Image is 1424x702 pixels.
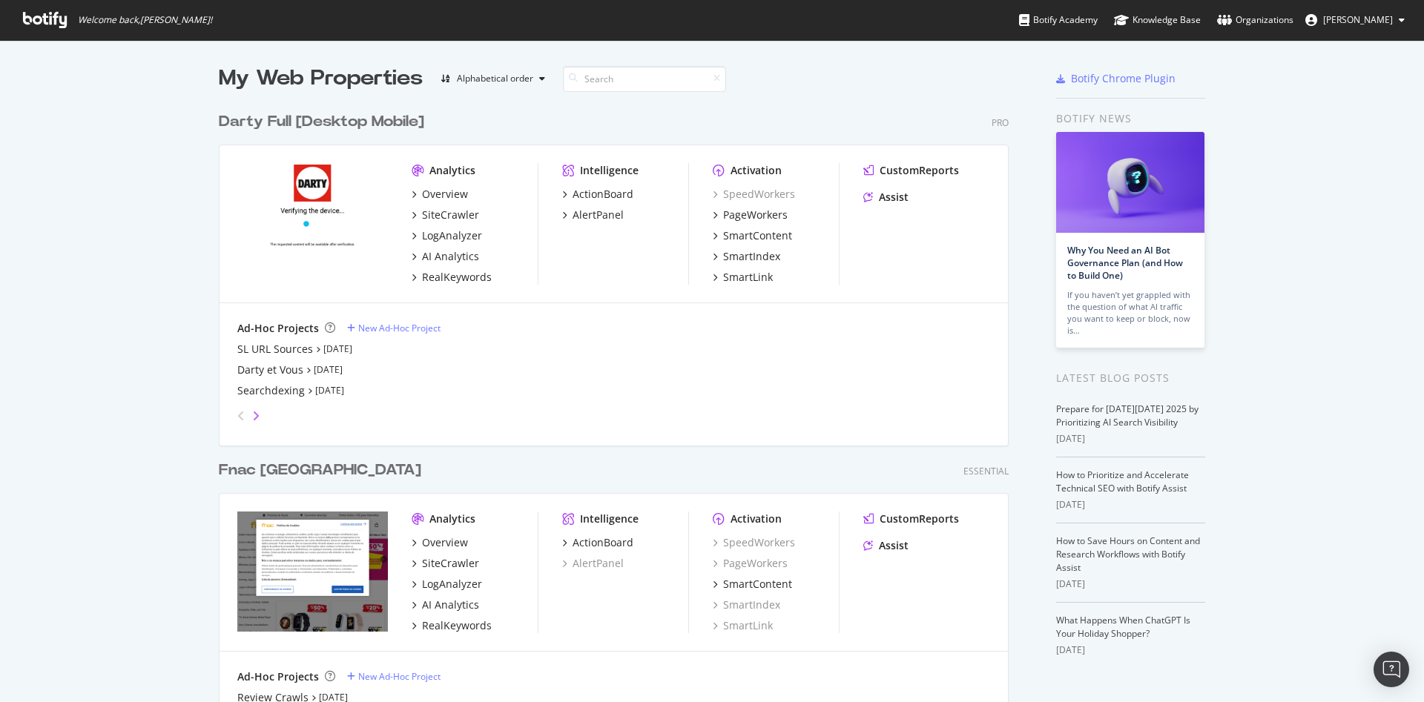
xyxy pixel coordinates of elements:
[429,163,475,178] div: Analytics
[880,511,959,526] div: CustomReports
[713,228,792,243] a: SmartContent
[1374,652,1409,687] div: Open Intercom Messenger
[42,24,73,36] div: v 4.0.25
[219,460,427,481] a: Fnac [GEOGRAPHIC_DATA]
[1067,289,1193,337] div: If you haven’t yet grappled with the question of what AI traffic you want to keep or block, now is…
[563,66,726,92] input: Search
[863,190,909,205] a: Assist
[879,538,909,553] div: Assist
[412,249,479,264] a: AI Analytics
[422,556,479,571] div: SiteCrawler
[231,404,251,428] div: angle-left
[237,362,303,377] a: Darty et Vous
[237,163,388,283] img: www.darty.com/
[713,270,773,285] a: SmartLink
[731,163,782,178] div: Activation
[422,228,482,243] div: LogAnalyzer
[422,618,492,633] div: RealKeywords
[412,597,479,612] a: AI Analytics
[863,511,959,526] a: CustomReports
[713,597,780,612] a: SmartIndex
[78,14,212,26] span: Welcome back, [PERSON_NAME] !
[723,208,788,222] div: PageWorkers
[1056,370,1205,386] div: Latest Blog Posts
[457,74,533,83] div: Alphabetical order
[1019,13,1098,27] div: Botify Academy
[963,465,1009,477] div: Essential
[422,208,479,222] div: SiteCrawler
[412,535,468,550] a: Overview
[1056,432,1205,446] div: [DATE]
[713,535,795,550] div: SpeedWorkers
[237,383,305,398] a: Searchdexing
[1056,534,1200,574] a: How to Save Hours on Content and Research Workflows with Botify Assist
[1071,71,1176,86] div: Botify Chrome Plugin
[422,249,479,264] div: AI Analytics
[562,556,624,571] a: AlertPanel
[422,597,479,612] div: AI Analytics
[562,535,633,550] a: ActionBoard
[347,670,441,683] a: New Ad-Hoc Project
[723,577,792,592] div: SmartContent
[1056,132,1204,233] img: Why You Need an AI Bot Governance Plan (and How to Build One)
[723,270,773,285] div: SmartLink
[412,208,479,222] a: SiteCrawler
[723,228,792,243] div: SmartContent
[863,538,909,553] a: Assist
[713,187,795,202] a: SpeedWorkers
[573,187,633,202] div: ActionBoard
[219,460,421,481] div: Fnac [GEOGRAPHIC_DATA]
[713,618,773,633] a: SmartLink
[1056,614,1190,640] a: What Happens When ChatGPT Is Your Holiday Shopper?
[1293,8,1417,32] button: [PERSON_NAME]
[1217,13,1293,27] div: Organizations
[237,511,388,632] img: www.fnac.pt
[412,228,482,243] a: LogAnalyzer
[24,39,36,50] img: website_grey.svg
[412,270,492,285] a: RealKeywords
[422,187,468,202] div: Overview
[863,163,959,178] a: CustomReports
[1056,577,1205,591] div: [DATE]
[219,64,423,93] div: My Web Properties
[412,556,479,571] a: SiteCrawler
[562,187,633,202] a: ActionBoard
[713,577,792,592] a: SmartContent
[412,187,468,202] a: Overview
[347,322,441,334] a: New Ad-Hoc Project
[422,535,468,550] div: Overview
[723,249,780,264] div: SmartIndex
[880,163,959,178] div: CustomReports
[1056,643,1205,657] div: [DATE]
[422,577,482,592] div: LogAnalyzer
[62,86,73,98] img: tab_domain_overview_orange.svg
[315,384,344,397] a: [DATE]
[1056,498,1205,511] div: [DATE]
[1056,71,1176,86] a: Botify Chrome Plugin
[358,670,441,683] div: New Ad-Hoc Project
[187,87,224,97] div: Mots-clés
[412,577,482,592] a: LogAnalyzer
[562,208,624,222] a: AlertPanel
[314,363,343,376] a: [DATE]
[358,322,441,334] div: New Ad-Hoc Project
[713,249,780,264] a: SmartIndex
[1056,468,1189,494] a: How to Prioritize and Accelerate Technical SEO with Botify Assist
[580,511,639,526] div: Intelligence
[879,190,909,205] div: Assist
[731,511,782,526] div: Activation
[1056,110,1205,127] div: Botify news
[412,618,492,633] a: RealKeywords
[237,321,319,336] div: Ad-Hoc Projects
[219,111,424,133] div: Darty Full [Desktop Mobile]
[251,408,261,423] div: angle-right
[422,270,492,285] div: RealKeywords
[435,67,551,90] button: Alphabetical order
[429,511,475,526] div: Analytics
